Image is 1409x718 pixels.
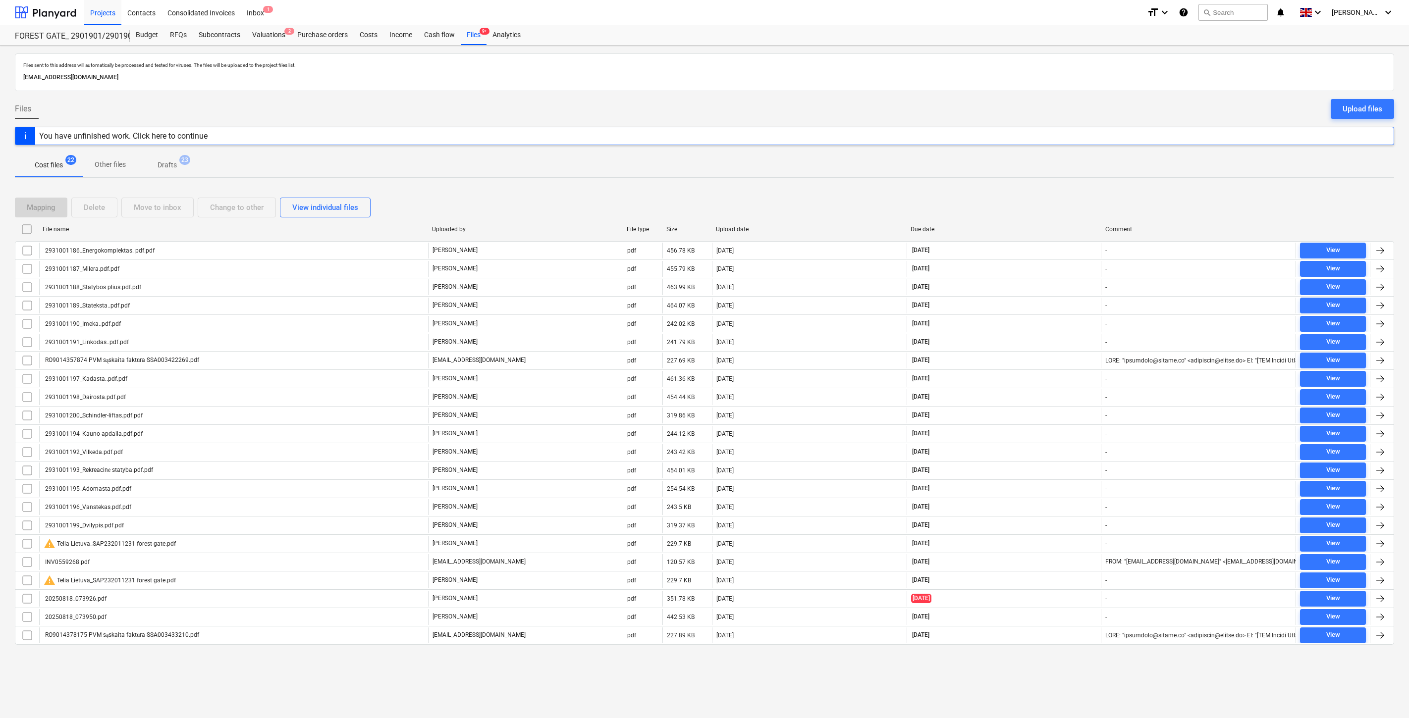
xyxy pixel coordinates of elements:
div: pdf [627,247,636,254]
div: pdf [627,485,636,492]
div: 461.36 KB [667,375,695,382]
button: View individual files [280,198,371,217]
div: - [1105,485,1107,492]
button: View [1300,371,1366,387]
i: keyboard_arrow_down [1382,6,1394,18]
div: - [1105,412,1107,419]
div: Telia Lietuva_SAP232011231 forest gate.pdf [44,538,176,550]
div: View [1326,629,1340,641]
div: 2931001190_Imeka..pdf.pdf [44,320,121,327]
div: pdf [627,467,636,474]
span: [DATE] [911,558,930,566]
div: View [1326,281,1340,293]
button: View [1300,444,1366,460]
div: View [1326,501,1340,513]
a: Subcontracts [193,25,246,45]
div: Valuations [246,25,291,45]
div: 254.54 KB [667,485,695,492]
span: [DATE] [911,338,930,346]
p: [PERSON_NAME] [433,503,478,511]
div: Comment [1105,226,1292,233]
span: [DATE] [911,429,930,438]
p: [PERSON_NAME] [433,374,478,383]
div: [DATE] [716,595,734,602]
a: Income [383,25,418,45]
button: View [1300,536,1366,552]
div: View [1326,336,1340,348]
button: View [1300,609,1366,625]
a: Files9+ [461,25,487,45]
div: View [1326,538,1340,549]
div: pdf [627,265,636,272]
div: View [1326,300,1340,311]
a: Budget [130,25,164,45]
div: - [1105,394,1107,401]
div: 2931001194_Kauno apdaila.pdf.pdf [44,430,143,437]
i: keyboard_arrow_down [1159,6,1171,18]
div: - [1105,614,1107,620]
div: RO9014357874 PVM sąskaita faktūra SSA003422269.pdf [44,357,199,364]
span: [DATE] [911,448,930,456]
div: pdf [627,357,636,364]
div: pdf [627,430,636,437]
p: [PERSON_NAME] [433,466,478,474]
div: View [1326,428,1340,439]
button: View [1300,572,1366,588]
span: [DATE] [911,411,930,419]
div: pdf [627,577,636,584]
div: 464.07 KB [667,302,695,309]
span: search [1203,8,1211,16]
div: 2931001198_Dairosta.pdf.pdf [44,394,126,401]
div: - [1105,595,1107,602]
button: View [1300,426,1366,442]
div: 229.7 KB [667,540,691,547]
div: [DATE] [716,339,734,346]
span: [DATE] [911,503,930,511]
div: View [1326,446,1340,458]
div: 319.37 KB [667,522,695,529]
div: 2931001192_Vilkeda.pdf.pdf [44,449,123,456]
div: 243.5 KB [667,504,691,511]
div: RO9014378175 PVM sąskaita faktūra SSA003433210.pdf [44,631,199,639]
div: Telia Lietuva_SAP232011231 forest gate.pdf [44,574,176,586]
div: - [1105,449,1107,456]
i: format_size [1147,6,1159,18]
div: - [1105,339,1107,346]
div: [DATE] [716,357,734,364]
div: pdf [627,394,636,401]
div: 2931001191_Linkodas..pdf.pdf [44,339,129,346]
div: View [1326,556,1340,567]
div: Analytics [487,25,527,45]
div: 2931001196_Vanstekas.pdf.pdf [44,504,131,511]
div: [DATE] [716,247,734,254]
div: INV0559268.pdf [44,559,90,565]
div: [DATE] [716,522,734,529]
div: [DATE] [716,302,734,309]
div: 2931001197_Kadasta..pdf.pdf [44,375,127,382]
div: pdf [627,302,636,309]
div: 2931001199_Dvilypis.pdf.pdf [44,522,124,529]
div: pdf [627,375,636,382]
div: [DATE] [716,577,734,584]
div: 227.89 KB [667,632,695,639]
div: View [1326,519,1340,531]
span: warning [44,538,55,550]
div: [DATE] [716,284,734,291]
div: View [1326,373,1340,384]
button: View [1300,243,1366,258]
div: 2931001200_Schindler-liftas.pdf.pdf [44,412,143,419]
span: warning [44,574,55,586]
div: [DATE] [716,430,734,437]
div: Files [461,25,487,45]
div: [DATE] [716,540,734,547]
div: - [1105,540,1107,547]
iframe: Chat Widget [1359,670,1409,718]
div: pdf [627,559,636,565]
i: Knowledge base [1179,6,1189,18]
button: View [1300,554,1366,570]
div: pdf [627,320,636,327]
div: View [1326,464,1340,476]
div: View [1326,263,1340,274]
div: Due date [911,226,1097,233]
p: [PERSON_NAME] [433,429,478,438]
